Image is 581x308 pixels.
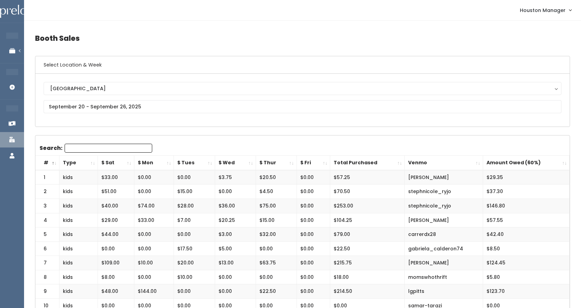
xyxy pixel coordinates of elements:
[174,284,215,299] td: $0.00
[174,213,215,227] td: $7.00
[174,185,215,199] td: $15.00
[134,199,174,213] td: $74.00
[256,199,297,213] td: $75.00
[330,170,405,185] td: $57.25
[50,85,555,92] div: [GEOGRAPHIC_DATA]
[330,256,405,270] td: $215.75
[297,227,330,242] td: $0.00
[215,185,256,199] td: $0.00
[59,170,98,185] td: kids
[215,227,256,242] td: $3.00
[405,227,483,242] td: carrerdx28
[297,241,330,256] td: $0.00
[483,241,569,256] td: $8.50
[134,185,174,199] td: $0.00
[59,284,98,299] td: kids
[174,156,215,170] th: $ Tues: activate to sort column ascending
[35,284,59,299] td: 9
[40,144,152,153] label: Search:
[44,100,561,113] input: September 20 - September 26, 2025
[330,199,405,213] td: $253.00
[35,170,59,185] td: 1
[330,156,405,170] th: Total Purchased: activate to sort column ascending
[297,199,330,213] td: $0.00
[483,284,569,299] td: $123.70
[483,227,569,242] td: $42.40
[405,270,483,284] td: momswhothrift
[174,256,215,270] td: $20.00
[330,213,405,227] td: $104.25
[330,227,405,242] td: $79.00
[215,241,256,256] td: $5.00
[483,270,569,284] td: $5.80
[174,199,215,213] td: $28.00
[256,256,297,270] td: $63.75
[174,270,215,284] td: $10.00
[134,170,174,185] td: $0.00
[35,256,59,270] td: 7
[134,256,174,270] td: $10.00
[256,213,297,227] td: $15.00
[483,256,569,270] td: $124.45
[405,156,483,170] th: Venmo: activate to sort column ascending
[59,156,98,170] th: Type: activate to sort column ascending
[330,185,405,199] td: $70.50
[256,241,297,256] td: $0.00
[35,185,59,199] td: 2
[174,227,215,242] td: $0.00
[98,227,134,242] td: $44.00
[174,241,215,256] td: $17.50
[215,156,256,170] th: $ Wed: activate to sort column ascending
[134,241,174,256] td: $0.00
[35,29,570,48] h4: Booth Sales
[134,156,174,170] th: $ Mon: activate to sort column ascending
[483,156,569,170] th: Amount Owed (60%): activate to sort column ascending
[297,256,330,270] td: $0.00
[256,170,297,185] td: $20.50
[98,284,134,299] td: $48.00
[134,213,174,227] td: $33.00
[297,170,330,185] td: $0.00
[405,185,483,199] td: stephnicole_ryjo
[59,256,98,270] td: kids
[256,227,297,242] td: $32.00
[35,241,59,256] td: 6
[215,213,256,227] td: $20.25
[59,227,98,242] td: kids
[215,284,256,299] td: $0.00
[59,185,98,199] td: kids
[35,227,59,242] td: 5
[483,170,569,185] td: $29.35
[35,56,570,74] h6: Select Location & Week
[98,170,134,185] td: $33.00
[483,213,569,227] td: $57.55
[405,241,483,256] td: gabriela_calderon74
[98,270,134,284] td: $8.00
[256,284,297,299] td: $22.50
[59,270,98,284] td: kids
[330,284,405,299] td: $214.50
[134,284,174,299] td: $144.00
[98,241,134,256] td: $0.00
[256,156,297,170] th: $ Thur: activate to sort column ascending
[98,199,134,213] td: $40.00
[35,199,59,213] td: 3
[174,170,215,185] td: $0.00
[215,270,256,284] td: $0.00
[330,270,405,284] td: $18.00
[405,213,483,227] td: [PERSON_NAME]
[297,270,330,284] td: $0.00
[98,185,134,199] td: $51.00
[297,156,330,170] th: $ Fri: activate to sort column ascending
[330,241,405,256] td: $22.50
[297,213,330,227] td: $0.00
[44,82,561,95] button: [GEOGRAPHIC_DATA]
[98,213,134,227] td: $29.00
[405,284,483,299] td: lgpitts
[483,199,569,213] td: $146.80
[35,156,59,170] th: #: activate to sort column descending
[35,270,59,284] td: 8
[98,256,134,270] td: $109.00
[134,227,174,242] td: $0.00
[513,3,578,17] a: Houston Manager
